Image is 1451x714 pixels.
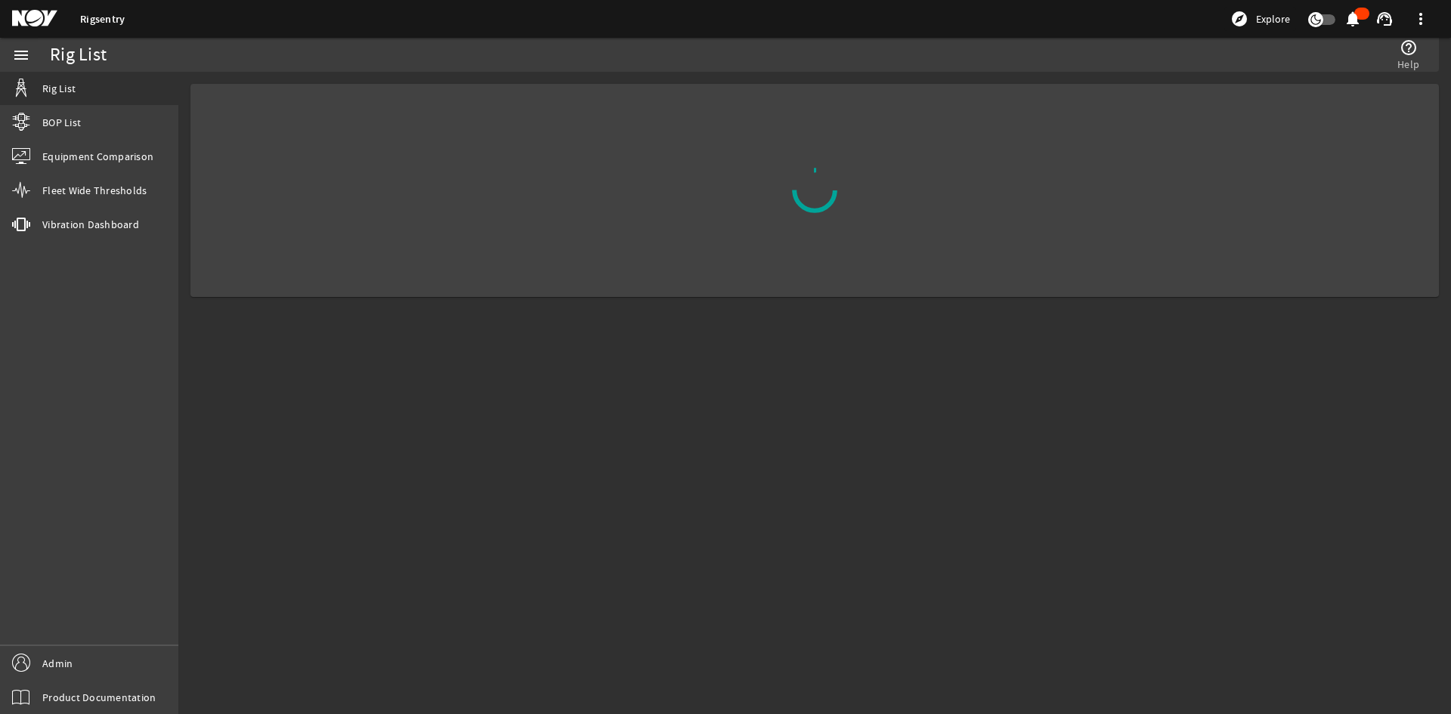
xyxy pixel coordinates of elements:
mat-icon: vibration [12,215,30,233]
mat-icon: notifications [1344,10,1362,28]
span: Fleet Wide Thresholds [42,183,147,198]
mat-icon: support_agent [1375,10,1394,28]
button: Explore [1224,7,1296,31]
div: Rig List [50,48,107,63]
mat-icon: explore [1230,10,1248,28]
span: Equipment Comparison [42,149,153,164]
a: Rigsentry [80,12,125,26]
span: Admin [42,656,73,671]
span: BOP List [42,115,81,130]
mat-icon: menu [12,46,30,64]
span: Product Documentation [42,690,156,705]
span: Explore [1256,11,1290,26]
span: Help [1397,57,1419,72]
span: Rig List [42,81,76,96]
button: more_vert [1403,1,1439,37]
span: Vibration Dashboard [42,217,139,232]
mat-icon: help_outline [1400,39,1418,57]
